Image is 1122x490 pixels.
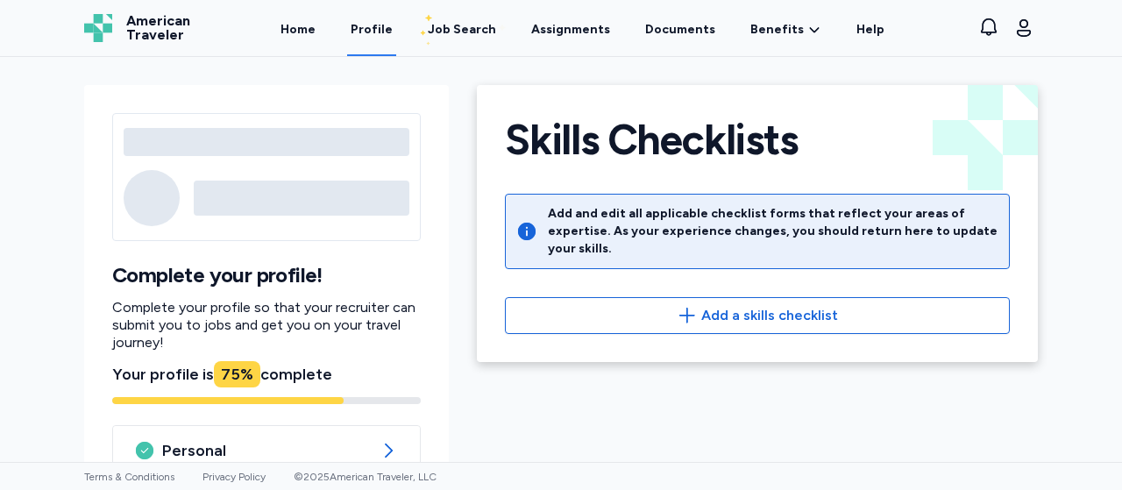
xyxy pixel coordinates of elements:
p: Complete your profile so that your recruiter can submit you to jobs and get you on your travel jo... [112,299,421,352]
div: Job Search [428,21,496,39]
a: Benefits [750,21,821,39]
a: Terms & Conditions [84,471,174,483]
a: Profile [347,2,396,56]
div: Your profile is complete [112,362,421,387]
span: American Traveler [126,14,190,42]
button: Add a skills checklist [505,297,1010,334]
span: Benefits [750,21,804,39]
h1: Complete your profile! [112,262,421,288]
span: © 2025 American Traveler, LLC [294,471,437,483]
span: Add a skills checklist [701,305,838,326]
div: 75 % [214,361,260,387]
a: Privacy Policy [202,471,266,483]
span: Personal [162,440,371,461]
img: Logo [84,14,112,42]
h1: Skills Checklists [505,113,798,166]
div: Add and edit all applicable checklist forms that reflect your areas of expertise. As your experie... [548,205,998,258]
